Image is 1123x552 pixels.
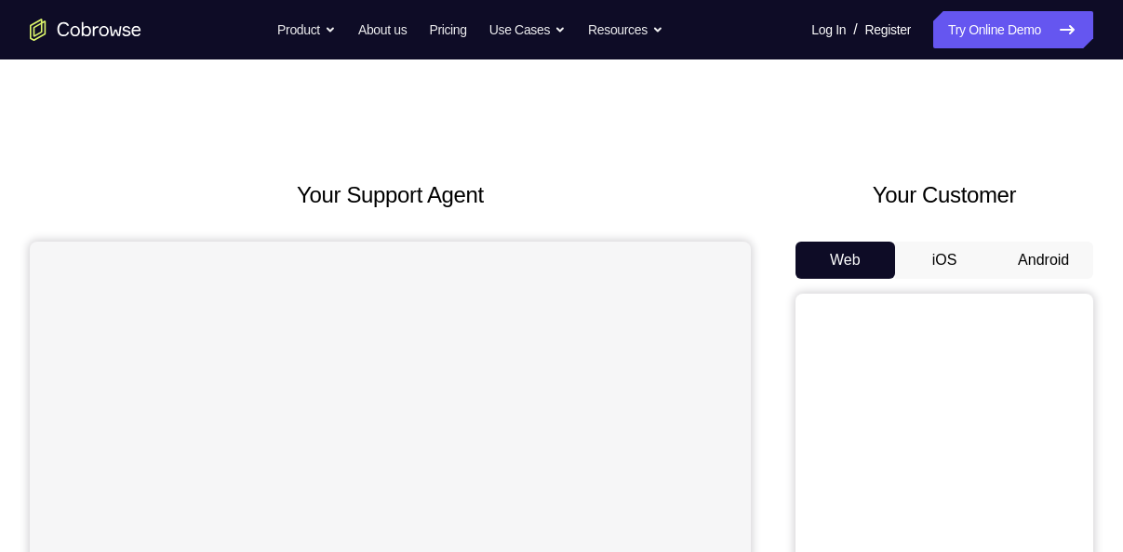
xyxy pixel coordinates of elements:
a: Pricing [429,11,466,48]
button: Product [277,11,336,48]
h2: Your Support Agent [30,178,751,212]
button: Resources [588,11,663,48]
a: Go to the home page [30,19,141,41]
button: Android [994,242,1093,279]
a: About us [358,11,407,48]
a: Register [865,11,911,48]
button: Web [795,242,895,279]
h2: Your Customer [795,178,1093,212]
button: iOS [895,242,995,279]
span: / [853,19,857,41]
a: Try Online Demo [933,11,1093,48]
button: Use Cases [489,11,566,48]
a: Log In [811,11,846,48]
